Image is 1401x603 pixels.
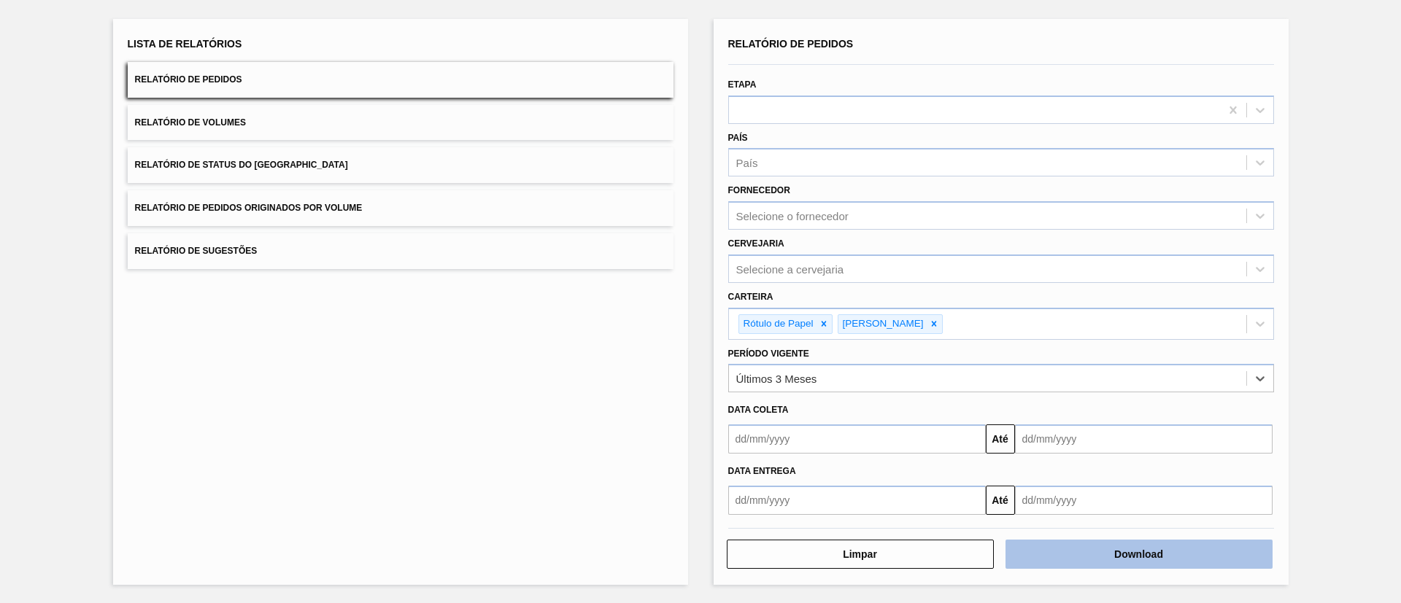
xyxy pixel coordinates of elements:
span: Relatório de Pedidos Originados por Volume [135,203,363,213]
div: Selecione a cervejaria [736,262,844,275]
span: Relatório de Pedidos [135,74,242,85]
button: Download [1006,540,1273,569]
div: [PERSON_NAME] [838,315,926,333]
label: Carteira [728,292,773,302]
div: Últimos 3 Meses [736,373,817,385]
input: dd/mm/yyyy [1015,486,1273,515]
button: Limpar [727,540,994,569]
span: Relatório de Status do [GEOGRAPHIC_DATA] [135,160,348,170]
button: Relatório de Pedidos [128,62,674,98]
button: Relatório de Sugestões [128,233,674,269]
label: País [728,133,748,143]
button: Relatório de Pedidos Originados por Volume [128,190,674,226]
div: País [736,157,758,169]
span: Data entrega [728,466,796,476]
button: Até [986,486,1015,515]
label: Cervejaria [728,238,784,249]
span: Relatório de Pedidos [728,38,854,50]
label: Período Vigente [728,349,809,359]
input: dd/mm/yyyy [1015,424,1273,454]
span: Relatório de Sugestões [135,246,258,256]
span: Relatório de Volumes [135,117,246,128]
span: Data coleta [728,405,789,415]
label: Fornecedor [728,185,790,195]
input: dd/mm/yyyy [728,486,986,515]
button: Relatório de Volumes [128,105,674,141]
label: Etapa [728,79,757,90]
button: Relatório de Status do [GEOGRAPHIC_DATA] [128,147,674,183]
span: Lista de Relatórios [128,38,242,50]
button: Até [986,424,1015,454]
input: dd/mm/yyyy [728,424,986,454]
div: Selecione o fornecedor [736,210,849,222]
div: Rótulo de Papel [739,315,816,333]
